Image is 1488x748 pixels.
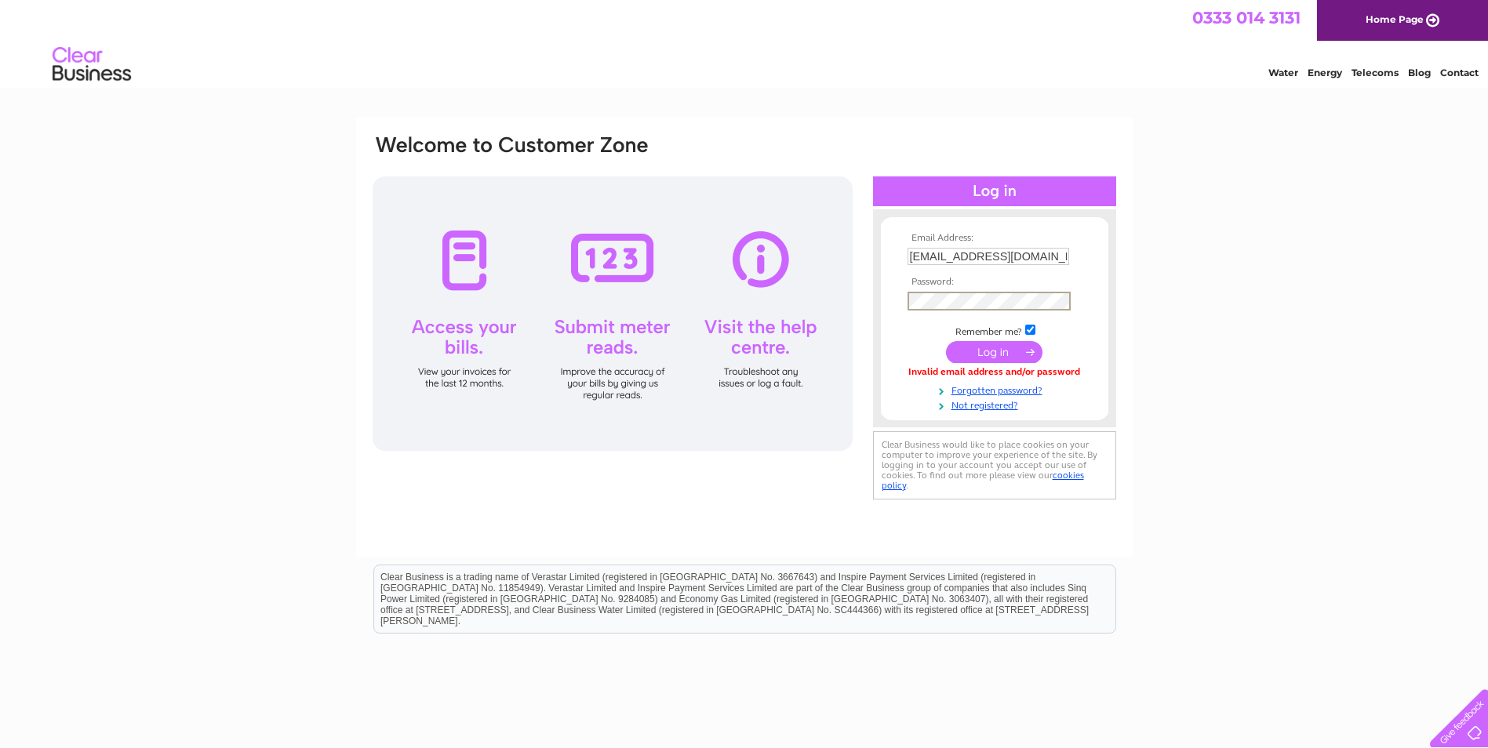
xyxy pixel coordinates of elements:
div: Clear Business is a trading name of Verastar Limited (registered in [GEOGRAPHIC_DATA] No. 3667643... [374,9,1115,76]
a: Energy [1308,67,1342,78]
td: Remember me? [904,322,1086,338]
div: Invalid email address and/or password [908,367,1082,378]
th: Email Address: [904,233,1086,244]
input: Submit [946,341,1042,363]
a: Telecoms [1352,67,1399,78]
img: logo.png [52,41,132,89]
a: Forgotten password? [908,382,1086,397]
a: Blog [1408,67,1431,78]
th: Password: [904,277,1086,288]
a: Water [1268,67,1298,78]
a: Not registered? [908,397,1086,412]
a: cookies policy [882,470,1084,491]
a: Contact [1440,67,1479,78]
a: 0333 014 3131 [1192,8,1301,27]
div: Clear Business would like to place cookies on your computer to improve your experience of the sit... [873,431,1116,499]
